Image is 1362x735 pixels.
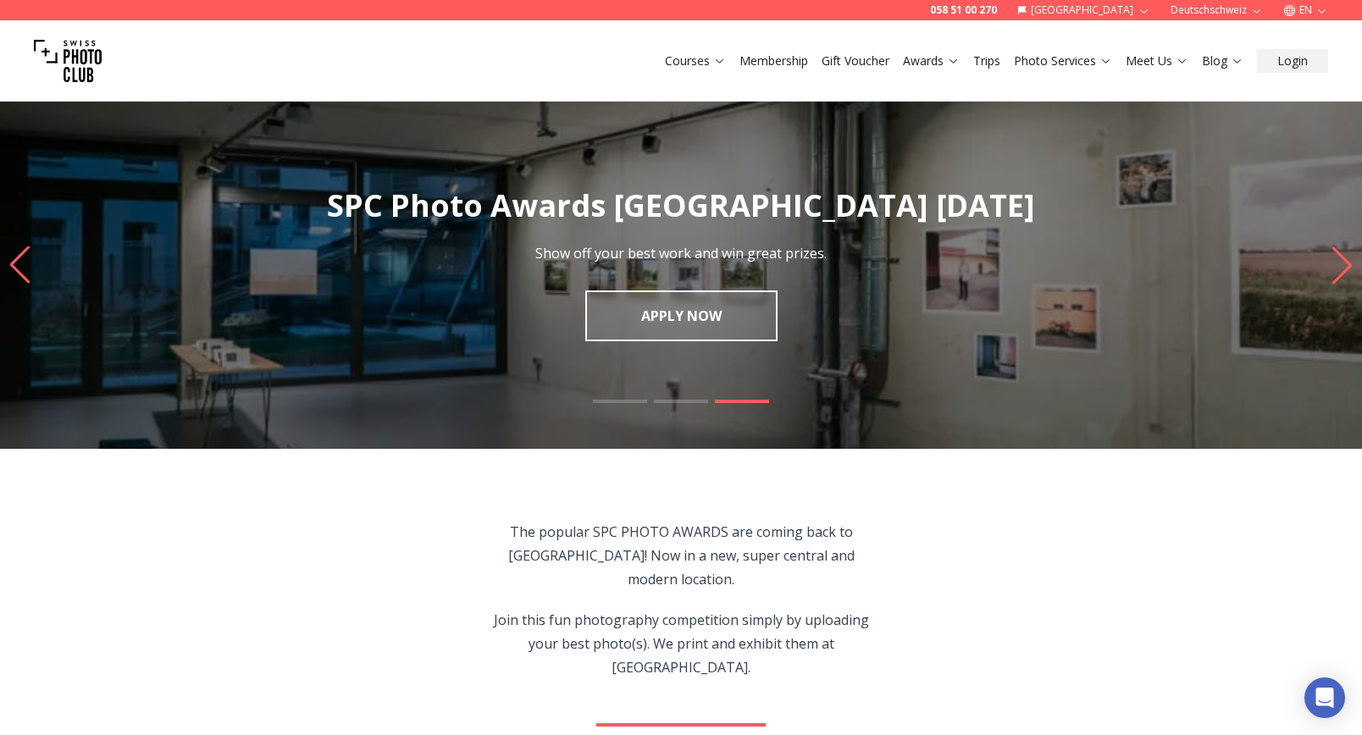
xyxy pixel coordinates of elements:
[966,49,1007,73] button: Trips
[973,52,1000,69] a: Trips
[739,52,808,69] a: Membership
[815,49,896,73] button: Gift Voucher
[1007,49,1119,73] button: Photo Services
[1304,677,1345,718] div: Open Intercom Messenger
[488,520,875,591] p: The popular SPC PHOTO AWARDS are coming back to [GEOGRAPHIC_DATA]! Now in a new, super central an...
[1195,49,1250,73] button: Blog
[896,49,966,73] button: Awards
[1119,49,1195,73] button: Meet Us
[535,243,827,263] p: Show off your best work and win great prizes.
[488,608,875,679] p: Join this fun photography competition simply by uploading your best photo(s). We print and exhibi...
[1202,52,1243,69] a: Blog
[930,3,997,17] a: 058 51 00 270
[733,49,815,73] button: Membership
[822,52,889,69] a: Gift Voucher
[903,52,960,69] a: Awards
[658,49,733,73] button: Courses
[665,52,726,69] a: Courses
[1126,52,1188,69] a: Meet Us
[1014,52,1112,69] a: Photo Services
[1257,49,1328,73] button: Login
[34,27,102,95] img: Swiss photo club
[585,290,778,341] a: APPLY NOW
